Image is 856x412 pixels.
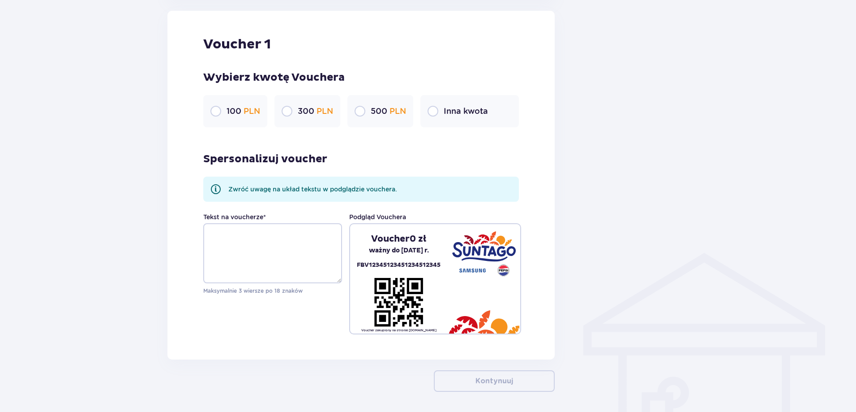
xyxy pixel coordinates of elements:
p: Spersonalizuj voucher [203,152,327,166]
p: 300 [298,106,333,117]
img: Suntago - Samsung - Pepsi [452,231,516,276]
p: 100 [227,106,260,117]
span: PLN [389,106,406,116]
span: PLN [244,106,260,116]
span: PLN [317,106,333,116]
p: Podgląd Vouchera [349,213,406,221]
p: Inna kwota [444,106,488,117]
p: 500 [371,106,406,117]
button: Kontynuuj [434,370,555,392]
p: Maksymalnie 3 wiersze po 18 znaków [203,287,342,295]
p: Zwróć uwagę na układ tekstu w podglądzie vouchera. [228,185,397,194]
p: Kontynuuj [475,376,513,386]
p: Voucher 1 [203,36,271,53]
label: Tekst na voucherze * [203,213,266,221]
p: ważny do [DATE] r. [369,245,429,256]
p: Voucher zakupiony na stronie [DOMAIN_NAME] [361,328,437,333]
p: FBV12345123451234512345 [357,260,441,270]
p: Voucher 0 zł [371,233,426,245]
p: Wybierz kwotę Vouchera [203,71,519,84]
